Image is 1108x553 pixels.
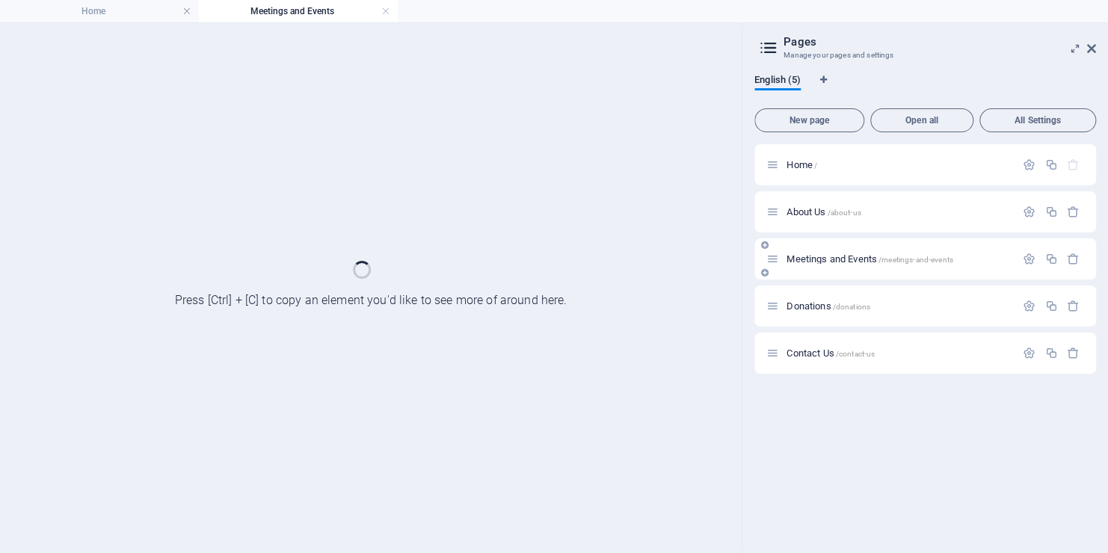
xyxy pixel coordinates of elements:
button: Open all [870,108,973,132]
div: Settings [1023,253,1035,265]
button: All Settings [979,108,1096,132]
span: /about-us [827,208,861,217]
div: Settings [1023,347,1035,359]
span: All Settings [986,116,1089,125]
span: Open all [877,116,967,125]
div: Duplicate [1044,206,1057,218]
div: Home/ [782,160,1015,170]
div: Contact Us/contact-us [782,348,1015,358]
span: Click to open page [787,300,870,312]
div: Settings [1023,206,1035,218]
h2: Pages [784,35,1096,49]
span: /donations [832,303,870,311]
div: About Us/about-us [782,207,1015,217]
div: Duplicate [1044,158,1057,171]
span: /contact-us [836,350,875,358]
div: Remove [1067,253,1080,265]
span: /meetings-and-events [878,256,953,264]
div: Language Tabs [754,74,1096,102]
span: English (5) [754,71,801,92]
div: The startpage cannot be deleted [1067,158,1080,171]
div: Remove [1067,300,1080,312]
div: Remove [1067,206,1080,218]
button: New page [754,108,864,132]
div: Donations/donations [782,301,1015,311]
span: Meetings and Events [787,253,952,265]
div: Settings [1023,158,1035,171]
div: Duplicate [1044,253,1057,265]
h4: Meetings and Events [199,3,398,19]
div: Meetings and Events/meetings-and-events [782,254,1015,264]
span: Click to open page [787,206,861,217]
span: / [814,161,817,170]
span: Click to open page [787,347,875,359]
h3: Manage your pages and settings [784,49,1066,62]
span: Click to open page [787,159,817,170]
div: Duplicate [1044,300,1057,312]
div: Duplicate [1044,347,1057,359]
span: New page [761,116,858,125]
div: Settings [1023,300,1035,312]
div: Remove [1067,347,1080,359]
